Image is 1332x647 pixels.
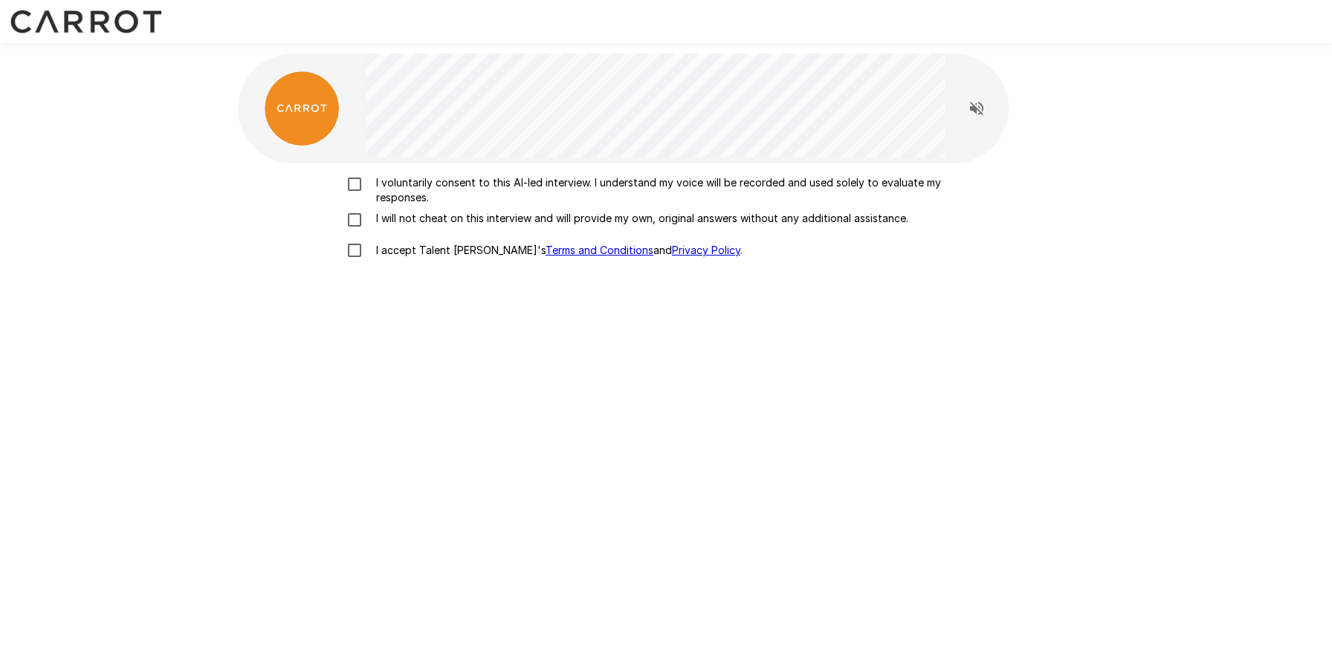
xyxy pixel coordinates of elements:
p: I will not cheat on this interview and will provide my own, original answers without any addition... [370,211,908,226]
p: I voluntarily consent to this AI-led interview. I understand my voice will be recorded and used s... [370,175,993,205]
a: Terms and Conditions [546,244,653,256]
p: I accept Talent [PERSON_NAME]'s and . [370,243,743,258]
img: carrot_logo.png [265,71,339,146]
button: Read questions aloud [962,94,992,123]
a: Privacy Policy [672,244,740,256]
